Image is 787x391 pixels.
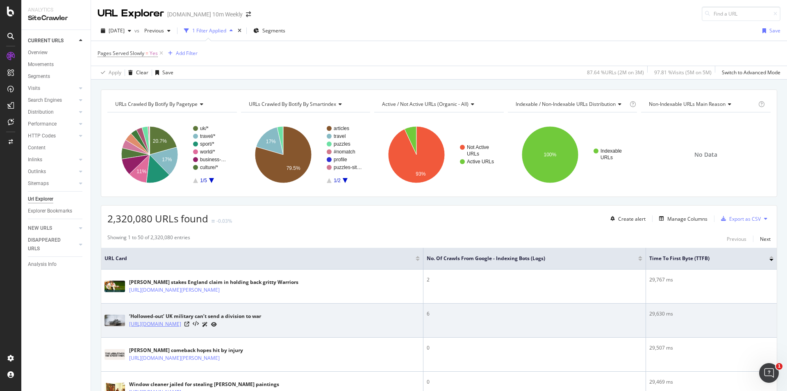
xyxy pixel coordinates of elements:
[334,165,362,170] text: puzzles-sit…
[649,276,773,284] div: 29,767 ms
[427,276,643,284] div: 2
[649,344,773,352] div: 29,507 ms
[136,69,148,76] div: Clear
[380,98,496,111] h4: Active / Not Active URLs
[28,37,64,45] div: CURRENT URLS
[28,224,77,233] a: NEW URLS
[247,98,363,111] h4: URLs Crawled By Botify By smartindex
[334,141,350,147] text: puzzles
[28,236,77,253] a: DISAPPEARED URLS
[28,155,42,164] div: Inlinks
[28,155,77,164] a: Inlinks
[28,179,77,188] a: Sitemaps
[28,60,85,69] a: Movements
[28,120,57,128] div: Performance
[136,169,146,174] text: 11%
[98,66,121,79] button: Apply
[200,141,214,147] text: sport/*
[28,236,69,253] div: DISAPPEARED URLS
[211,320,217,329] a: URL Inspection
[759,24,780,37] button: Save
[192,27,226,34] div: 1 Filter Applied
[105,281,125,292] img: main image
[98,7,164,21] div: URL Explorer
[98,24,134,37] button: [DATE]
[654,69,712,76] div: 97.81 % Visits ( 5M on 5M )
[722,69,780,76] div: Switch to Advanced Mode
[467,159,494,165] text: Active URLs
[587,69,644,76] div: 87.64 % URLs ( 2M on 3M )
[28,167,46,176] div: Outlinks
[374,119,503,190] svg: A chart.
[28,48,85,57] a: Overview
[28,7,84,14] div: Analytics
[28,84,77,93] a: Visits
[760,234,771,244] button: Next
[544,152,556,158] text: 100%
[727,234,746,244] button: Previous
[286,165,300,171] text: 79.5%
[262,27,285,34] span: Segments
[107,234,190,244] div: Showing 1 to 50 of 2,320,080 entries
[719,66,780,79] button: Switch to Advanced Mode
[649,378,773,386] div: 29,469 ms
[184,322,189,327] a: Visit Online Page
[769,27,780,34] div: Save
[105,255,414,262] span: URL Card
[141,24,174,37] button: Previous
[28,14,84,23] div: SiteCrawler
[618,215,646,222] div: Create alert
[109,69,121,76] div: Apply
[193,321,199,327] button: View HTML Source
[129,279,298,286] div: [PERSON_NAME] stakes England claim in holding back gritty Warriors
[28,72,85,81] a: Segments
[28,96,62,105] div: Search Engines
[141,27,164,34] span: Previous
[28,144,85,152] a: Content
[28,207,72,215] div: Explorer Bookmarks
[702,7,780,21] input: Find a URL
[129,347,255,354] div: [PERSON_NAME] comeback hopes hit by injury
[28,84,40,93] div: Visits
[427,255,626,262] span: No. of Crawls from Google - Indexing Bots (Logs)
[647,98,757,111] h4: Non-Indexable URLs Main Reason
[167,10,243,18] div: [DOMAIN_NAME] 10m Weekly
[28,207,85,215] a: Explorer Bookmarks
[236,27,243,35] div: times
[212,220,215,222] img: Equal
[129,286,220,294] a: [URL][DOMAIN_NAME][PERSON_NAME]
[649,310,773,318] div: 29,630 ms
[246,11,251,17] div: arrow-right-arrow-left
[760,236,771,242] div: Next
[727,236,746,242] div: Previous
[114,98,230,111] h4: URLs Crawled By Botify By pagetype
[334,126,349,131] text: articles
[467,151,479,157] text: URLs
[718,212,761,225] button: Export as CSV
[28,132,77,140] a: HTTP Codes
[28,179,49,188] div: Sitemaps
[667,215,707,222] div: Manage Columns
[266,139,275,144] text: 17%
[600,148,622,154] text: Indexable
[508,119,636,190] svg: A chart.
[28,260,85,269] a: Analysis Info
[28,195,53,204] div: Url Explorer
[28,224,52,233] div: NEW URLS
[28,37,77,45] a: CURRENT URLS
[129,313,261,320] div: ‘Hollowed-out’ UK military can’t send a division to war
[334,133,346,139] text: travel
[649,255,757,262] span: Time To First Byte (TTFB)
[202,320,208,329] a: AI Url Details
[427,310,643,318] div: 6
[28,72,50,81] div: Segments
[250,24,289,37] button: Segments
[28,108,77,117] a: Distribution
[28,108,54,117] div: Distribution
[153,138,167,144] text: 20.7%
[200,133,216,139] text: travel/*
[382,101,469,107] span: Active / Not Active URLs (organic - all)
[165,48,198,58] button: Add Filter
